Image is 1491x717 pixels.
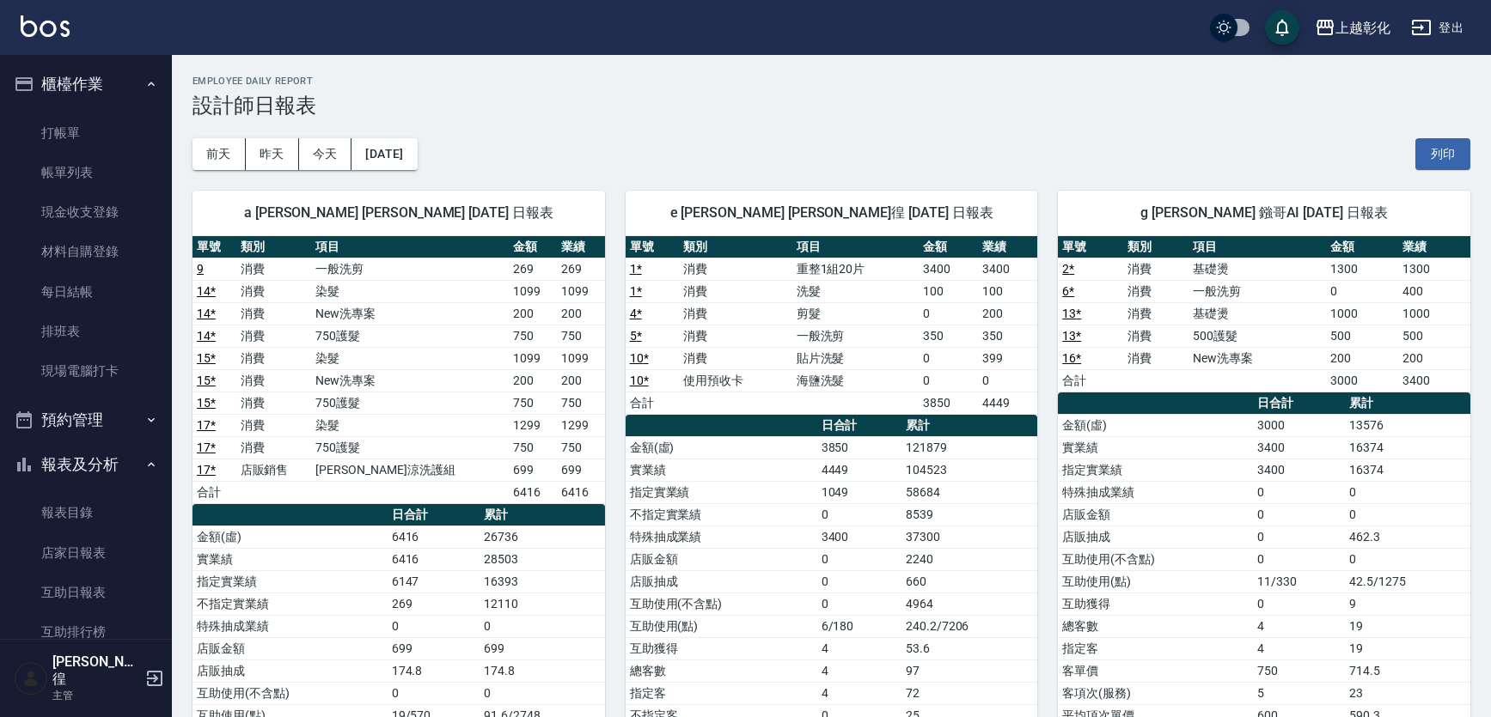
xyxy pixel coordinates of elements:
td: 2240 [901,548,1037,570]
th: 累計 [480,504,605,526]
td: 100 [919,280,978,302]
td: 3400 [817,526,901,548]
td: 消費 [236,392,312,414]
td: 特殊抽成業績 [192,615,388,637]
span: g [PERSON_NAME] 鏹哥AI [DATE] 日報表 [1079,204,1450,222]
td: 3850 [919,392,978,414]
td: 9 [1345,592,1470,615]
td: 3400 [978,258,1037,280]
td: 1099 [509,347,557,369]
td: 消費 [679,258,791,280]
td: 海鹽洗髮 [792,369,920,392]
td: 一般洗剪 [311,258,509,280]
td: New洗專案 [311,369,509,392]
td: 消費 [236,258,312,280]
a: 排班表 [7,312,165,351]
td: 699 [509,459,557,481]
th: 業績 [1398,236,1470,258]
a: 每日結帳 [7,272,165,312]
td: 269 [509,258,557,280]
button: 預約管理 [7,398,165,442]
td: 消費 [236,347,312,369]
button: 上越彰化 [1308,10,1397,46]
th: 項目 [792,236,920,258]
td: 0 [1253,548,1345,570]
td: 462.3 [1345,526,1470,548]
td: 重整1組20片 [792,258,920,280]
td: 6416 [557,481,605,503]
td: 染髮 [311,280,509,302]
td: 消費 [236,414,312,436]
img: Person [14,661,48,696]
td: 店販銷售 [236,459,312,481]
td: 消費 [236,325,312,347]
td: 消費 [679,302,791,325]
td: [PERSON_NAME]涼洗護組 [311,459,509,481]
td: 店販金額 [192,637,388,659]
td: 16374 [1345,436,1470,459]
button: 櫃檯作業 [7,62,165,106]
th: 日合計 [388,504,480,526]
td: 互助獲得 [1058,592,1253,615]
td: 200 [978,302,1037,325]
td: 750 [509,325,557,347]
h2: Employee Daily Report [192,76,1470,87]
td: 58684 [901,481,1037,503]
td: 11/330 [1253,570,1345,592]
th: 金額 [1326,236,1398,258]
td: 200 [557,302,605,325]
td: 指定實業績 [626,481,817,503]
td: 400 [1398,280,1470,302]
td: 互助使用(不含點) [192,682,388,704]
td: 消費 [679,347,791,369]
button: [DATE] [351,138,417,170]
td: 互助使用(點) [1058,570,1253,592]
td: 1099 [557,280,605,302]
td: 28503 [480,548,605,570]
a: 打帳單 [7,113,165,153]
td: 3000 [1253,414,1345,436]
td: 店販金額 [1058,503,1253,526]
td: 消費 [236,369,312,392]
td: 基礎燙 [1189,302,1326,325]
td: 金額(虛) [626,436,817,459]
td: 53.6 [901,637,1037,659]
td: 0 [1326,280,1398,302]
td: 200 [1326,347,1398,369]
button: 報表及分析 [7,442,165,487]
td: 200 [509,369,557,392]
td: 0 [480,615,605,637]
td: 0 [817,570,901,592]
a: 現場電腦打卡 [7,351,165,391]
td: 750 [509,392,557,414]
td: 指定客 [1058,637,1253,659]
td: 19 [1345,615,1470,637]
td: 714.5 [1345,659,1470,682]
td: 總客數 [1058,615,1253,637]
td: 4 [817,682,901,704]
td: 消費 [236,302,312,325]
th: 類別 [679,236,791,258]
td: 699 [557,459,605,481]
td: 一般洗剪 [792,325,920,347]
td: 174.8 [388,659,480,682]
td: 店販抽成 [1058,526,1253,548]
td: 不指定實業績 [192,592,388,615]
td: 37300 [901,526,1037,548]
h5: [PERSON_NAME]徨 [52,653,140,688]
td: 0 [817,503,901,526]
td: 0 [388,682,480,704]
td: 0 [978,369,1037,392]
td: 1300 [1398,258,1470,280]
td: 750 [557,436,605,459]
td: 97 [901,659,1037,682]
td: 104523 [901,459,1037,481]
td: 基礎燙 [1189,258,1326,280]
td: 消費 [1123,258,1189,280]
td: 0 [1345,503,1470,526]
td: 指定客 [626,682,817,704]
td: 699 [388,637,480,659]
td: 750 [509,436,557,459]
button: 今天 [299,138,352,170]
td: 互助獲得 [626,637,817,659]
